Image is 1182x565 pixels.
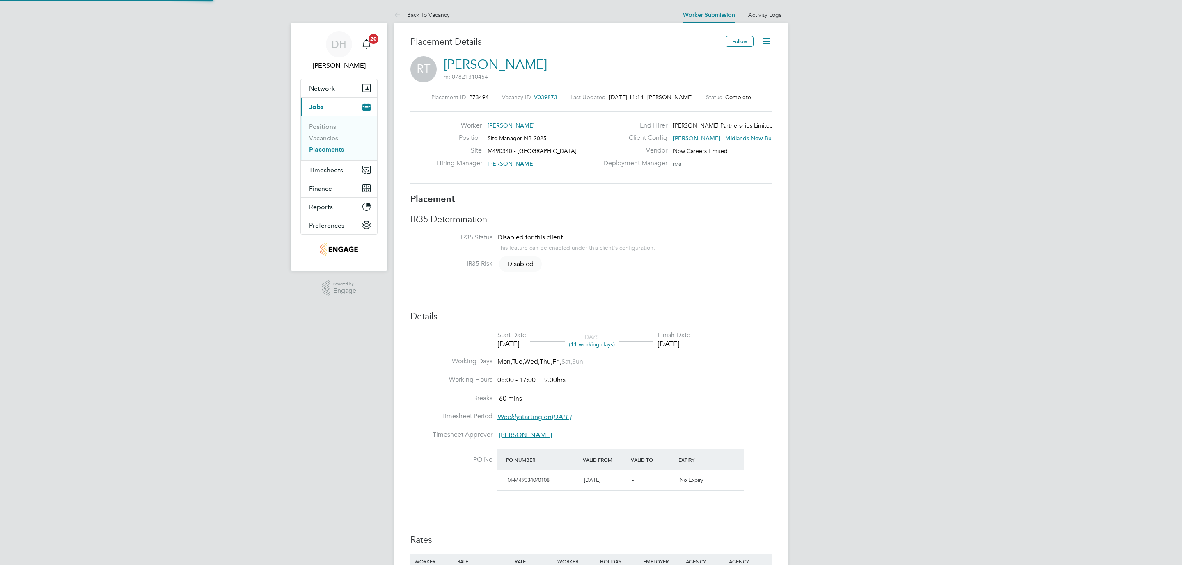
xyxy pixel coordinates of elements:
span: Thu, [540,358,552,366]
a: Go to home page [300,243,378,256]
label: Status [706,93,722,101]
span: Now Careers Limited [673,147,728,155]
div: [DATE] [657,339,690,349]
span: Complete [725,93,751,101]
span: P73494 [469,93,489,101]
em: Weekly [497,413,519,421]
nav: Main navigation [291,23,387,271]
h3: Details [410,311,772,323]
span: Timesheets [309,166,343,174]
button: Preferences [301,216,377,234]
label: IR35 Risk [410,260,492,268]
label: Site [437,146,482,155]
span: [DATE] 11:14 - [609,93,647,101]
em: [DATE] [552,413,571,421]
div: Valid From [581,452,629,467]
span: 60 mins [499,394,522,403]
a: Powered byEngage [322,280,357,296]
a: Back To Vacancy [394,11,450,18]
span: Network [309,84,335,92]
img: nowcareers-logo-retina.png [320,243,358,256]
a: Vacancies [309,134,338,142]
span: [DATE] [584,476,600,483]
span: Wed, [524,358,540,366]
a: Worker Submission [683,11,735,18]
label: PO No [410,456,492,464]
a: Positions [309,123,336,130]
button: Timesheets [301,161,377,179]
a: 20 [358,31,375,57]
label: Vendor [598,146,667,155]
span: [PERSON_NAME] - Midlands New Build [673,134,778,142]
span: Disabled [499,256,542,272]
div: PO Number [504,452,581,467]
span: Fri, [552,358,561,366]
span: Mon, [497,358,512,366]
span: Disabled for this client. [497,233,564,241]
span: n/a [673,160,681,167]
span: RT [410,56,437,82]
span: Sun [572,358,583,366]
span: 9.00hrs [540,376,566,384]
span: (11 working days) [569,341,615,348]
b: Placement [410,194,455,205]
div: Start Date [497,331,526,339]
span: [PERSON_NAME] Partnerships Limited [673,122,773,129]
span: DH [332,39,346,50]
a: [PERSON_NAME] [444,57,547,73]
span: V039873 [534,93,557,101]
span: M-M490340/0108 [507,476,550,483]
h3: IR35 Determination [410,214,772,226]
label: Working Hours [410,376,492,384]
span: Site Manager NB 2025 [488,134,547,142]
span: [PERSON_NAME] [488,160,535,167]
span: Danielle Hughes [300,61,378,71]
span: [PERSON_NAME] [499,431,552,439]
a: Placements [309,146,344,153]
div: DAYS [565,333,619,348]
label: Timesheet Period [410,412,492,421]
h3: Rates [410,534,772,546]
span: Sat, [561,358,572,366]
span: Engage [333,287,356,294]
label: Placement ID [431,93,466,101]
label: IR35 Status [410,233,492,242]
a: DH[PERSON_NAME] [300,31,378,71]
button: Jobs [301,98,377,116]
label: Working Days [410,357,492,366]
label: Breaks [410,394,492,403]
label: Last Updated [570,93,606,101]
div: Valid To [629,452,677,467]
span: [PERSON_NAME] [488,122,535,129]
span: Jobs [309,103,323,111]
button: Network [301,79,377,97]
label: Deployment Manager [598,159,667,168]
span: No Expiry [680,476,703,483]
div: [DATE] [497,339,526,349]
label: Timesheet Approver [410,431,492,439]
div: Expiry [676,452,724,467]
span: [PERSON_NAME] [647,93,693,101]
a: Activity Logs [748,11,781,18]
span: Finance [309,185,332,192]
div: Finish Date [657,331,690,339]
label: Vacancy ID [502,93,531,101]
button: Finance [301,179,377,197]
label: Client Config [598,134,667,142]
span: Preferences [309,221,344,229]
span: starting on [497,413,571,421]
div: Jobs [301,116,377,160]
span: Reports [309,203,333,211]
span: M490340 - [GEOGRAPHIC_DATA] [488,147,577,155]
span: 20 [369,34,378,44]
label: Position [437,134,482,142]
span: - [632,476,634,483]
span: m: 07821310454 [444,73,488,80]
span: Tue, [512,358,524,366]
label: End Hirer [598,121,667,130]
div: 08:00 - 17:00 [497,376,566,385]
button: Follow [726,36,754,47]
span: Powered by [333,280,356,287]
h3: Placement Details [410,36,719,48]
button: Reports [301,198,377,216]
